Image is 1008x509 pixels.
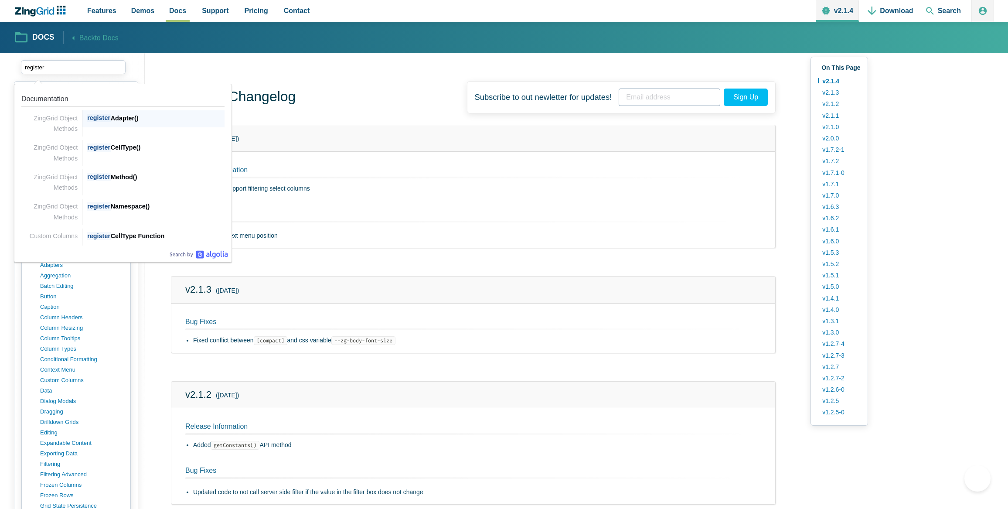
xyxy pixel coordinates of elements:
[193,184,761,194] li: Changes to support filtering select columns
[63,31,119,44] a: Backto Docs
[87,172,225,182] div: Method()
[34,115,78,132] span: ZingGrid Object Methods
[818,270,860,281] a: v1.5.1
[40,375,123,386] a: custom columns
[18,225,228,246] a: Link to the result
[818,190,860,201] a: v1.7.0
[818,281,860,292] a: v1.5.0
[818,110,860,121] a: v2.1.1
[474,89,612,106] span: Subscribe to out newletter for updates!
[170,250,228,259] div: Search by
[30,232,78,239] span: Custom Columns
[619,89,720,106] input: Email address
[211,441,259,450] code: getConstants()
[175,210,751,225] h2: Bug Fixes
[331,336,395,345] code: --zg-body-font-size
[818,167,860,178] a: v1.7.1-0
[185,166,761,178] h2: Release Information
[87,173,110,181] span: register
[40,333,123,344] a: column tooltips
[818,87,860,98] a: v2.1.3
[40,365,123,375] a: context menu
[175,466,751,482] h2: Bug Fixes
[171,88,296,107] h1: ZingGrid Changelog
[87,114,110,122] span: register
[34,174,78,191] span: ZingGrid Object Methods
[40,459,123,469] a: filtering
[87,142,225,153] div: CellType()
[254,336,287,345] code: [compact]
[818,258,860,270] a: v1.5.2
[40,354,123,365] a: conditional formatting
[818,247,860,258] a: v1.5.3
[202,5,228,17] span: Support
[216,390,239,401] small: ([DATE])
[818,315,860,327] a: v1.3.1
[34,144,78,161] span: ZingGrid Object Methods
[818,395,860,407] a: v1.2.5
[185,389,211,400] a: v2.1.2
[193,335,761,346] li: Fixed conflict between and css variable
[193,440,761,451] li: Added API method
[18,88,228,137] a: Link to the result
[818,144,860,155] a: v1.7.2-1
[40,291,123,302] a: button
[95,34,118,42] span: to Docs
[87,232,110,240] span: register
[818,350,860,361] a: v1.2.7-3
[818,133,860,144] a: v2.0.0
[818,224,860,235] a: v1.6.1
[40,490,123,501] a: frozen rows
[185,422,761,435] h2: Release Information
[40,407,123,417] a: dragging
[40,386,123,396] a: data
[40,312,123,323] a: column headers
[40,417,123,427] a: drilldown grids
[193,231,761,241] li: Fixes for context menu position
[18,166,228,195] a: Link to the result
[818,155,860,167] a: v1.7.2
[170,250,228,259] a: Algolia
[818,338,860,349] a: v1.2.7-4
[40,281,123,291] a: batch editing
[40,469,123,480] a: filtering advanced
[818,212,860,224] a: v1.6.2
[818,384,860,395] a: v1.2.6-0
[818,121,860,133] a: v2.1.0
[40,270,123,281] a: aggregation
[40,448,123,459] a: exporting data
[818,201,860,212] a: v1.6.3
[87,143,110,152] span: register
[40,302,123,312] a: caption
[818,75,860,87] a: v2.1.4
[87,113,225,123] div: Adapter()
[284,5,310,17] span: Contact
[216,286,239,296] small: ([DATE])
[818,98,860,109] a: v2.1.2
[169,5,186,17] span: Docs
[40,260,123,270] a: adapters
[40,480,123,490] a: frozen columns
[185,318,761,330] h2: Bug Fixes
[40,323,123,333] a: column resizing
[18,137,228,166] a: Link to the result
[87,5,116,17] span: Features
[40,427,123,438] a: editing
[818,304,860,315] a: v1.4.0
[18,195,228,225] a: Link to the result
[818,372,860,384] a: v1.2.7-2
[87,201,225,212] div: Namespace()
[40,438,123,448] a: expandable content
[185,284,211,295] a: v2.1.3
[131,5,154,17] span: Demos
[40,344,123,354] a: column types
[818,327,860,338] a: v1.3.0
[818,293,860,304] a: v1.4.1
[87,202,110,211] span: register
[34,203,78,220] span: ZingGrid Object Methods
[964,465,991,492] iframe: Toggle Customer Support
[21,60,126,74] input: search input
[193,487,761,498] li: Updated code to not call server side filter if the value in the filter box does not change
